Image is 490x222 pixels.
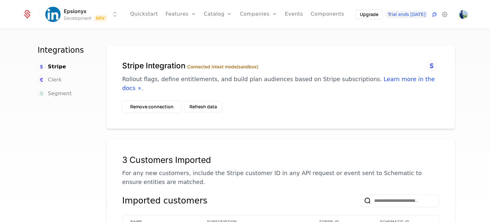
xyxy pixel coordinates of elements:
button: Refresh data [184,101,222,112]
a: Trial ends [DATE] [385,11,428,18]
nav: Main [38,45,91,98]
button: Remove connection [122,100,182,113]
span: Dev [94,15,107,21]
a: Settings [441,11,449,18]
img: Epsionyx [45,7,61,22]
div: Development [64,15,92,21]
span: Clerk [48,76,62,84]
a: Segment [38,90,72,97]
span: Epsionyx [64,7,86,15]
div: 3 Customers Imported [122,155,440,165]
button: Select environment [47,7,119,21]
button: Open user button [459,10,468,19]
img: TSHEGOFATSO MOGOTLANE [459,10,468,19]
span: Stripe [48,63,66,71]
a: Stripe [38,63,66,71]
span: Segment [48,90,72,97]
h1: Integrations [38,45,91,55]
a: Clerk [38,76,62,84]
a: Integrations [431,11,438,18]
p: For any new customers, include the Stripe customer ID in any API request or event sent to Schemat... [122,169,440,187]
div: Imported customers [122,194,207,207]
p: Rollout flags, define entitlements, and build plan audiences based on Stripe subscriptions. . [122,75,440,93]
button: Upgrade [356,10,382,19]
h1: Stripe Integration [122,61,440,71]
label: Connected in test mode (sandbox) [187,64,258,69]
